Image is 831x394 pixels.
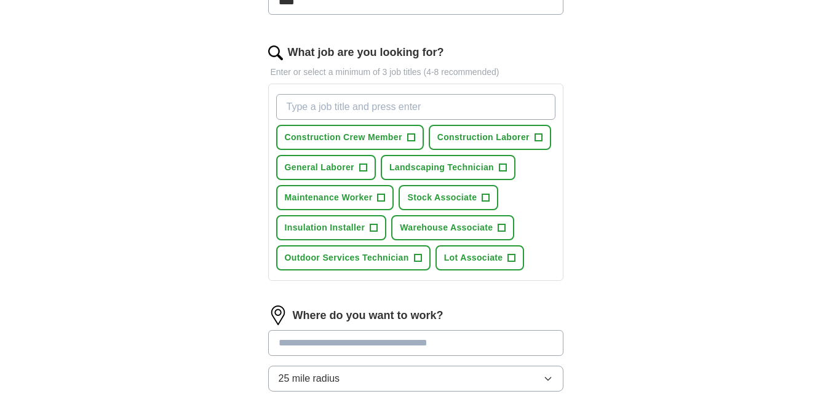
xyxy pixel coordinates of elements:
[279,371,340,386] span: 25 mile radius
[389,161,494,174] span: Landscaping Technician
[276,245,431,270] button: Outdoor Services Technician
[381,155,515,180] button: Landscaping Technician
[285,191,373,204] span: Maintenance Worker
[276,94,555,120] input: Type a job title and press enter
[444,251,503,264] span: Lot Associate
[429,125,551,150] button: Construction Laborer
[276,155,376,180] button: General Laborer
[435,245,525,270] button: Lot Associate
[268,366,563,392] button: 25 mile radius
[268,305,288,325] img: location.png
[285,131,402,144] span: Construction Crew Member
[276,185,394,210] button: Maintenance Worker
[285,221,365,234] span: Insulation Installer
[285,161,354,174] span: General Laborer
[276,215,387,240] button: Insulation Installer
[268,45,283,60] img: search.png
[399,185,498,210] button: Stock Associate
[407,191,477,204] span: Stock Associate
[285,251,409,264] span: Outdoor Services Technician
[391,215,514,240] button: Warehouse Associate
[293,307,443,324] label: Where do you want to work?
[288,44,444,61] label: What job are you looking for?
[400,221,493,234] span: Warehouse Associate
[268,66,563,79] p: Enter or select a minimum of 3 job titles (4-8 recommended)
[437,131,530,144] span: Construction Laborer
[276,125,424,150] button: Construction Crew Member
